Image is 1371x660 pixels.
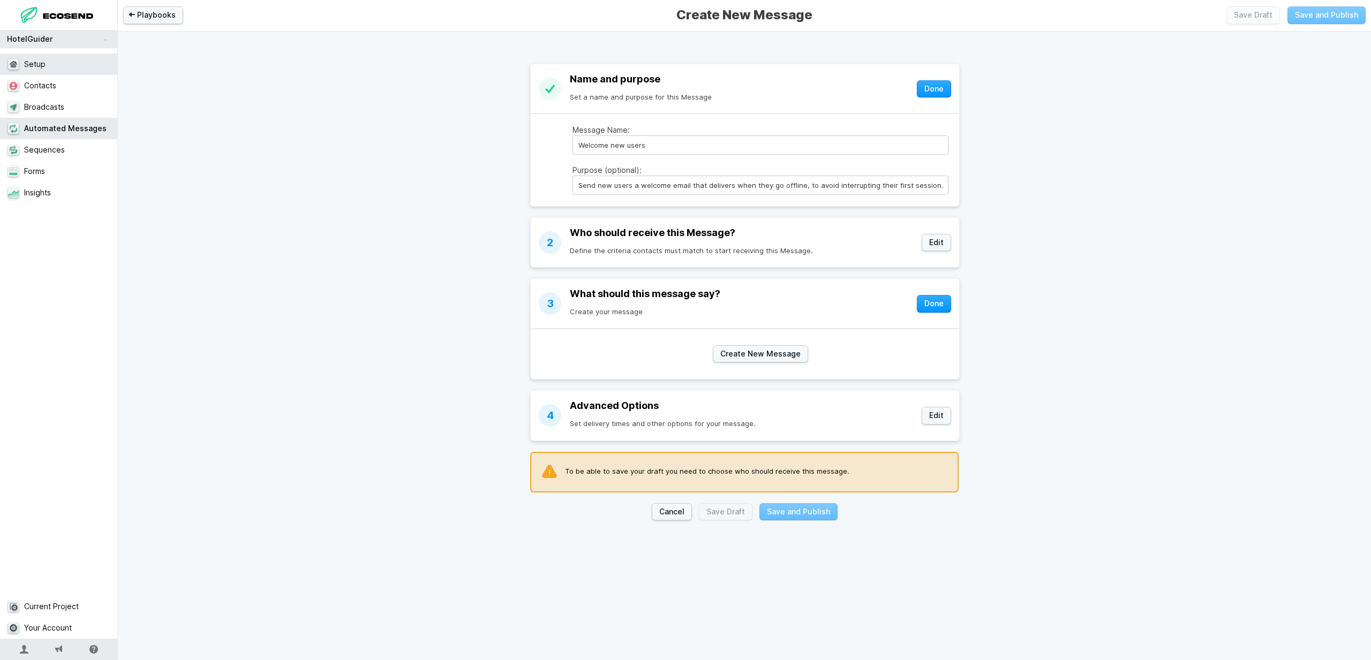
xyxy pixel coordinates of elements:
[570,307,910,316] div: Create your message
[671,6,818,24] span: Create New Message
[572,165,948,176] p: Purpose (optional):
[922,407,951,424] button: Edit
[570,399,915,412] h2: Advanced Options
[565,467,849,476] p: To be able to save your draft you need to choose who should receive this message.
[713,345,808,363] button: Create New Message
[570,246,915,255] div: Define the criteria contacts must match to start receiving this Message.
[572,176,948,195] input: Purpose (optional):
[917,80,951,98] button: Done
[922,234,951,252] button: Edit
[570,226,915,239] h2: Who should receive this Message?
[570,93,910,102] div: Set a name and purpose for this Message
[917,295,951,313] button: Done
[572,125,948,135] p: Message Name:
[570,73,910,86] h2: Name and purpose
[572,135,948,155] input: Message Name:
[123,6,183,24] a: Playbooks
[570,287,910,300] h2: What should this message say?
[570,419,915,428] div: Set delivery times and other options for your message.
[652,503,692,521] button: Cancel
